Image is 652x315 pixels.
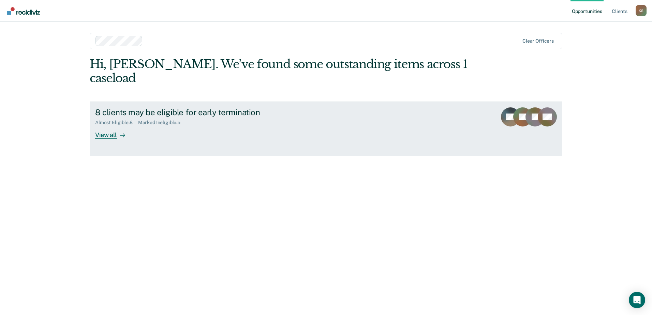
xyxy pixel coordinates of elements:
[7,7,40,15] img: Recidiviz
[95,107,335,117] div: 8 clients may be eligible for early termination
[95,120,138,125] div: Almost Eligible : 8
[522,38,554,44] div: Clear officers
[138,120,186,125] div: Marked Ineligible : 5
[95,125,133,139] div: View all
[636,5,647,16] div: K S
[90,57,468,85] div: Hi, [PERSON_NAME]. We’ve found some outstanding items across 1 caseload
[629,292,645,308] div: Open Intercom Messenger
[90,102,562,155] a: 8 clients may be eligible for early terminationAlmost Eligible:8Marked Ineligible:5View all
[636,5,647,16] button: Profile dropdown button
